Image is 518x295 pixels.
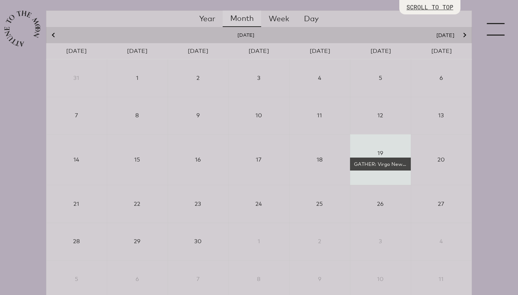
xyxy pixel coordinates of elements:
[289,223,350,260] div: 2
[411,97,472,135] div: 13
[168,223,228,260] div: 30
[350,223,411,260] div: 3
[228,223,289,260] div: 1
[46,155,107,164] div: 14
[46,223,107,260] div: 28
[168,74,228,82] div: 2
[188,47,208,55] span: [DATE]
[107,275,168,283] div: 6
[168,200,228,208] div: 23
[310,47,330,55] span: [DATE]
[228,275,289,283] div: 8
[228,185,289,223] div: 24
[249,47,269,55] span: [DATE]
[350,185,411,223] div: 26
[46,185,107,223] div: 21
[107,74,168,82] div: 1
[350,74,411,82] div: 5
[168,237,228,246] div: 30
[350,111,411,120] div: 12
[411,237,472,246] div: 4
[289,134,350,185] div: 18
[107,111,168,120] div: 8
[406,3,453,12] p: SCROLL TO TOP
[411,275,472,283] div: 11
[411,111,472,120] div: 13
[411,59,472,97] div: 6
[107,97,168,135] div: 8
[168,134,228,185] div: 16
[127,47,147,55] span: [DATE]
[107,59,168,97] div: 1
[168,155,228,164] div: 16
[289,155,350,164] div: 18
[459,32,469,38] button: Next month
[46,10,472,27] div: Calendar views navigation
[411,200,472,208] div: 27
[228,134,289,185] div: 17
[434,31,456,39] span: [DATE]
[431,47,452,55] span: [DATE]
[228,111,289,120] div: 10
[46,134,107,185] div: 14
[297,10,327,27] button: Day view
[49,32,59,38] button: Previous month
[168,111,228,120] div: 9
[350,134,411,185] div: 19
[350,97,411,135] div: 12
[46,237,107,246] div: 28
[228,200,289,208] div: 24
[46,111,107,120] div: 7
[168,59,228,97] div: 2
[46,74,107,82] div: 31
[46,59,107,97] div: 31
[107,185,168,223] div: 22
[66,47,87,55] span: [DATE]
[411,134,472,185] div: 20
[107,155,168,164] div: 15
[432,31,459,40] button: Today
[289,185,350,223] div: 25
[371,47,391,55] span: [DATE]
[223,10,261,27] button: Month view
[261,10,297,27] button: Week view
[168,97,228,135] div: 9
[350,149,411,158] div: 19
[46,275,107,283] div: 5
[411,74,472,82] div: 6
[411,185,472,223] div: 27
[289,111,350,120] div: 11
[411,155,472,164] div: 20
[192,10,223,27] button: Year view
[168,185,228,223] div: 23
[228,97,289,135] div: 10
[350,237,411,246] div: 3
[289,275,350,283] div: 9
[46,200,107,208] div: 21
[350,200,411,208] div: 26
[289,237,350,246] div: 2
[289,59,350,97] div: 4
[350,59,411,97] div: 5
[289,200,350,208] div: 25
[228,59,289,97] div: 3
[107,223,168,260] div: 29
[289,74,350,82] div: 4
[228,155,289,164] div: 17
[107,200,168,208] div: 22
[228,237,289,246] div: 1
[353,160,408,168] div: GATHER: Virgo New Moon Partial Solar Eclipse
[350,275,411,283] div: 10
[411,223,472,260] div: 4
[235,32,256,38] button: Go to year view
[228,74,289,82] div: 3
[107,134,168,185] div: 15
[46,97,107,135] div: 7
[289,97,350,135] div: 11
[168,275,228,283] div: 7
[107,237,168,246] div: 29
